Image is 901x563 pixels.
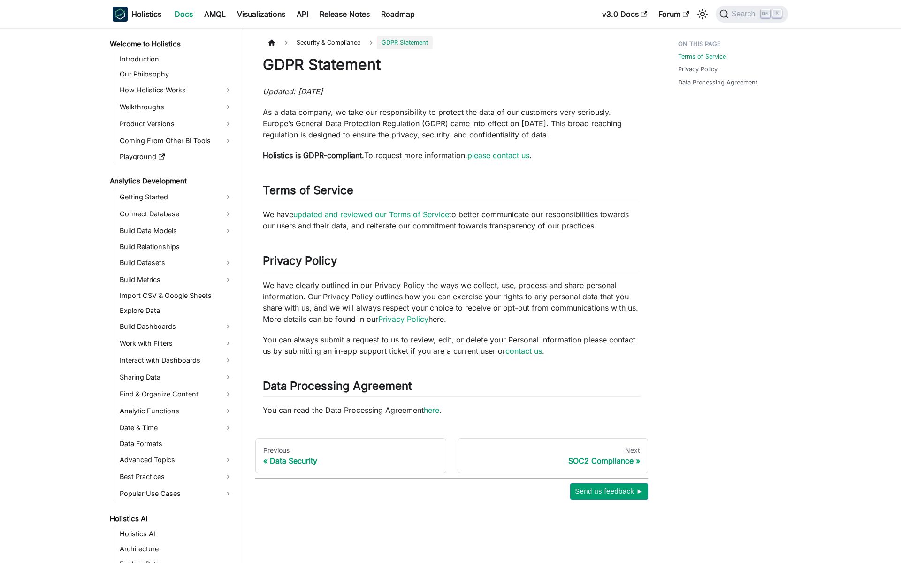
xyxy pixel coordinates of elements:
[169,7,199,22] a: Docs
[117,336,236,351] a: Work with Filters
[263,55,641,74] h1: GDPR Statement
[117,133,236,148] a: Coming From Other BI Tools
[263,150,641,161] p: To request more information, .
[107,512,236,525] a: Holistics AI
[117,527,236,540] a: Holistics AI
[263,254,641,272] h2: Privacy Policy
[117,223,236,238] a: Build Data Models
[263,87,323,96] em: Updated: [DATE]
[375,7,420,22] a: Roadmap
[117,206,236,221] a: Connect Database
[231,7,291,22] a: Visualizations
[117,353,236,368] a: Interact with Dashboards
[107,38,236,51] a: Welcome to Holistics
[467,151,529,160] a: please contact us
[117,240,236,253] a: Build Relationships
[378,314,428,324] a: Privacy Policy
[131,8,161,20] b: Holistics
[263,404,641,416] p: You can read the Data Processing Agreement .
[255,438,648,474] nav: Docs pages
[263,379,641,397] h2: Data Processing Agreement
[291,7,314,22] a: API
[117,83,236,98] a: How Holistics Works
[263,36,281,49] a: Home page
[263,36,641,49] nav: Breadcrumbs
[263,183,641,201] h2: Terms of Service
[255,438,446,474] a: PreviousData Security
[103,28,244,563] nav: Docs sidebar
[117,452,236,467] a: Advanced Topics
[199,7,231,22] a: AMQL
[117,319,236,334] a: Build Dashboards
[263,107,641,140] p: As a data company, we take our responsibility to protect the data of our customers very seriously...
[263,151,364,160] strong: Holistics is GDPR-compliant.
[117,68,236,81] a: Our Philosophy
[596,7,653,22] a: v3.0 Docs
[263,280,641,325] p: We have clearly outlined in our Privacy Policy the ways we collect, use, process and share person...
[695,7,710,22] button: Switch between dark and light mode (currently light mode)
[117,420,236,435] a: Date & Time
[117,542,236,555] a: Architecture
[117,53,236,66] a: Introduction
[117,116,236,131] a: Product Versions
[263,334,641,357] p: You can always submit a request to us to review, edit, or delete your Personal Information please...
[117,387,236,402] a: Find & Organize Content
[113,7,161,22] a: HolisticsHolistics
[117,486,236,501] a: Popular Use Cases
[466,456,641,465] div: SOC2 Compliance
[314,7,375,22] a: Release Notes
[678,78,757,87] a: Data Processing Agreement
[678,65,718,74] a: Privacy Policy
[117,289,236,302] a: Import CSV & Google Sheets
[117,403,236,418] a: Analytic Functions
[263,209,641,231] p: We have to better communicate our responsibilities towards our users and their data, and reiterat...
[653,7,695,22] a: Forum
[117,255,236,270] a: Build Datasets
[117,437,236,450] a: Data Formats
[377,36,433,49] span: GDPR Statement
[117,99,236,114] a: Walkthroughs
[117,272,236,287] a: Build Metrics
[117,304,236,317] a: Explore Data
[458,438,649,474] a: NextSOC2 Compliance
[772,9,782,18] kbd: K
[293,210,449,219] a: updated and reviewed our Terms of Service
[729,10,761,18] span: Search
[292,36,365,49] span: Security & Compliance
[678,52,726,61] a: Terms of Service
[575,485,643,497] span: Send us feedback ►
[117,370,236,385] a: Sharing Data
[117,469,236,484] a: Best Practices
[117,190,236,205] a: Getting Started
[263,456,438,465] div: Data Security
[716,6,788,23] button: Search (Ctrl+K)
[466,446,641,455] div: Next
[117,150,236,163] a: Playground
[263,446,438,455] div: Previous
[570,483,648,499] button: Send us feedback ►
[113,7,128,22] img: Holistics
[424,405,439,415] a: here
[107,175,236,188] a: Analytics Development
[505,346,542,356] a: contact us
